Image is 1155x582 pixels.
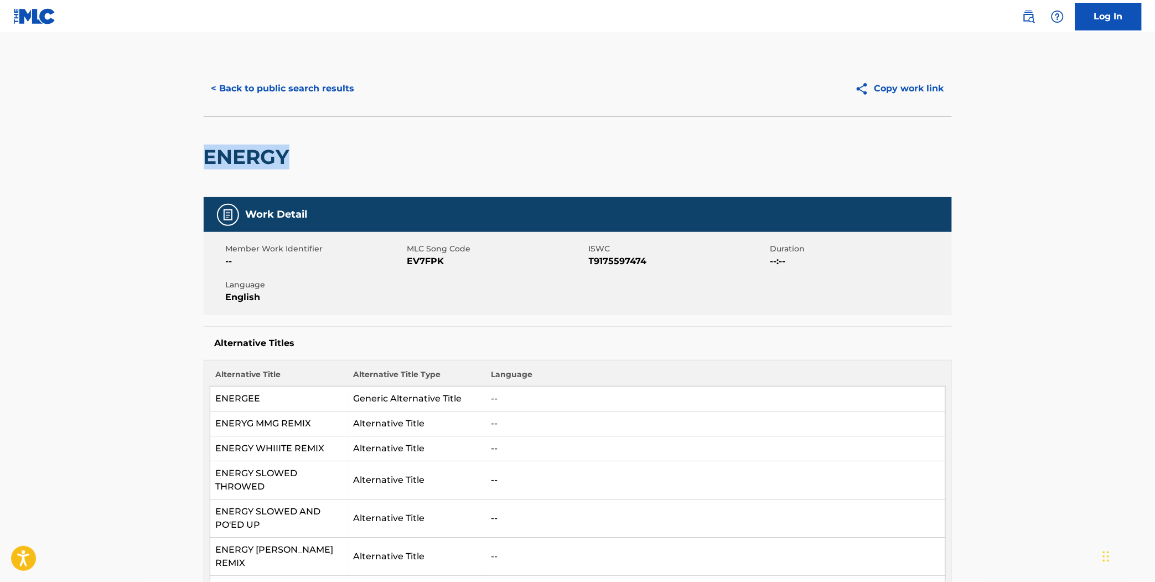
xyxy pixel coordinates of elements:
[1018,6,1040,28] a: Public Search
[1047,6,1069,28] div: Help
[407,255,586,268] span: EV7FPK
[485,499,945,538] td: --
[1100,529,1155,582] iframe: Chat Widget
[847,75,952,102] button: Copy work link
[485,387,945,411] td: --
[210,411,348,436] td: ENERYG MMG REMIX
[348,461,485,499] td: Alternative Title
[210,461,348,499] td: ENERGY SLOWED THROWED
[1051,10,1064,23] img: help
[348,369,485,387] th: Alternative Title Type
[246,208,308,221] h5: Work Detail
[485,538,945,576] td: --
[589,243,768,255] span: ISWC
[1075,3,1142,30] a: Log In
[589,255,768,268] span: T9175597474
[226,243,405,255] span: Member Work Identifier
[215,338,941,349] h5: Alternative Titles
[348,411,485,436] td: Alternative Title
[348,499,485,538] td: Alternative Title
[485,461,945,499] td: --
[485,411,945,436] td: --
[407,243,586,255] span: MLC Song Code
[210,499,348,538] td: ENERGY SLOWED AND PO'ED UP
[485,369,945,387] th: Language
[210,387,348,411] td: ENERGEE
[770,255,949,268] span: --:--
[348,538,485,576] td: Alternative Title
[13,8,56,24] img: MLC Logo
[855,82,874,96] img: Copy work link
[226,255,405,268] span: --
[770,243,949,255] span: Duration
[1022,10,1035,23] img: search
[210,538,348,576] td: ENERGY [PERSON_NAME] REMIX
[210,436,348,461] td: ENERGY WHIIITE REMIX
[221,208,235,222] img: Work Detail
[1103,540,1110,573] div: Drag
[348,436,485,461] td: Alternative Title
[210,369,348,387] th: Alternative Title
[485,436,945,461] td: --
[226,291,405,304] span: English
[204,145,295,169] h2: ENERGY
[226,279,405,291] span: Language
[348,387,485,411] td: Generic Alternative Title
[204,75,362,102] button: < Back to public search results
